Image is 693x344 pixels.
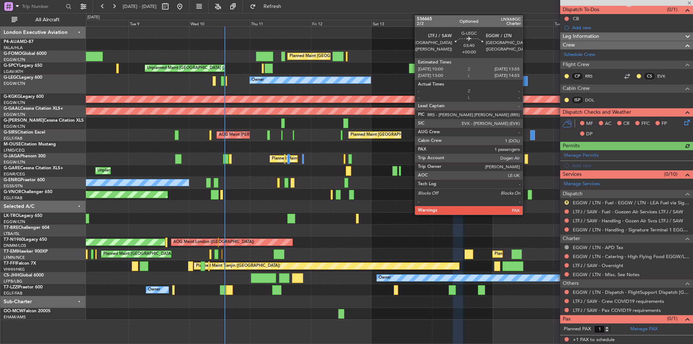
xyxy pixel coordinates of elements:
div: [DATE] [87,14,100,21]
a: EGLF/FAB [4,136,22,141]
a: P4-AUAMD-87 [4,40,34,44]
a: LTBA/ISL [4,231,20,236]
div: Planned Maint [GEOGRAPHIC_DATA] ([GEOGRAPHIC_DATA]) [289,51,403,62]
div: Owner [148,284,160,295]
div: Unplanned Maint [PERSON_NAME] [97,165,163,176]
a: EGGW / LTN - Misc. See Notes [573,271,640,278]
span: DP [586,131,593,138]
a: G-[PERSON_NAME]Cessna Citation XLS [4,118,84,123]
div: Planned Maint [GEOGRAPHIC_DATA] [494,249,563,260]
span: All Aircraft [19,17,76,22]
div: CP [571,72,583,80]
span: G-KGKG [4,95,21,99]
div: Owner [379,273,391,283]
div: Thu 11 [250,20,310,26]
a: EHAM/AMS [4,314,26,320]
a: G-KGKGLegacy 600 [4,95,44,99]
button: All Aircraft [8,14,78,26]
a: EVK [657,73,674,79]
a: LFPB/LBG [4,279,22,284]
span: LX-TRO [4,214,19,218]
span: G-VNOR [4,190,21,194]
span: Cabin Crew [563,84,590,93]
span: (0/1) [667,6,677,13]
span: FP [662,120,667,127]
a: LFMN/NCE [4,255,25,260]
a: EGLF/FAB [4,291,22,296]
div: Unplanned Maint [GEOGRAPHIC_DATA] ([PERSON_NAME] Intl) [147,63,264,74]
span: Dispatch Checks and Weather [563,108,631,117]
div: ISP [571,96,583,104]
span: Pax [563,315,571,323]
span: (0/10) [664,170,677,178]
div: Fri 12 [311,20,371,26]
a: RRS [585,73,601,79]
span: Services [563,170,581,179]
a: VHHH/HKG [4,267,25,272]
a: EGGW / LTN - Dispatch - FlightSupport Dispatch [GEOGRAPHIC_DATA] [573,289,689,295]
div: AOG Maint London ([GEOGRAPHIC_DATA]) [173,237,254,248]
span: T7-BRE [4,226,18,230]
span: FFC [641,120,650,127]
span: [DATE] - [DATE] [123,3,157,10]
span: T7-LZZI [4,285,18,289]
a: DOL [585,97,601,103]
span: G-SPCY [4,64,19,68]
a: OO-MCWFalcon 2000S [4,309,51,313]
div: Planned Maint Tianjin ([GEOGRAPHIC_DATA]) [196,261,280,271]
a: EGGW/LTN [4,124,25,129]
a: LGAV/ATH [4,69,23,74]
span: T7-FFI [4,261,16,266]
span: M-OUSE [4,142,21,147]
a: EGGW/LTN [4,112,25,117]
span: Dispatch [563,190,583,198]
a: T7-N1960Legacy 650 [4,238,47,242]
a: EGGW/LTN [4,57,25,62]
a: EGGW/LTN [4,160,25,165]
a: DNMM/LOS [4,243,26,248]
a: LX-TROLegacy 650 [4,214,42,218]
div: Tue 16 [553,20,614,26]
a: EGGW / LTN - Handling - Signature Terminal 1 EGGW / LTN [573,227,689,233]
span: Refresh [257,4,288,9]
a: T7-BREChallenger 604 [4,226,49,230]
div: CS [644,72,655,80]
a: EGGW / LTN - Catering - High Flying Food EGGW/LTN [573,253,689,260]
a: Manage Services [564,180,600,188]
span: G-ENRG [4,178,21,182]
a: LFMD/CEQ [4,148,25,153]
span: Dispatch To-Dos [563,6,599,14]
label: Planned PAX [564,326,591,333]
span: T7-N1960 [4,238,24,242]
div: Mon 8 [68,20,128,26]
a: EGGW / LTN - APD Tax [573,244,623,251]
a: LTFJ / SAW - Crew COVID19 requirements [573,298,664,304]
a: EGNR/CEG [4,171,25,177]
button: Refresh [247,1,290,12]
div: Tue 9 [128,20,189,26]
span: T7-EMI [4,249,18,254]
span: Others [563,279,579,288]
span: Crew [563,41,575,49]
span: G-LEGC [4,75,19,80]
a: FALA/HLA [4,45,23,51]
div: Planned Maint [GEOGRAPHIC_DATA] ([GEOGRAPHIC_DATA]) [350,130,464,140]
a: Manage PAX [630,326,658,333]
a: G-SIRSCitation Excel [4,130,45,135]
a: CS-JHHGlobal 6000 [4,273,44,278]
span: G-[PERSON_NAME] [4,118,44,123]
span: G-FOMO [4,52,22,56]
a: EGGW/LTN [4,81,25,86]
a: T7-FFIFalcon 7X [4,261,36,266]
div: Planned Maint [GEOGRAPHIC_DATA] ([GEOGRAPHIC_DATA]) [272,153,385,164]
div: Planned Maint [GEOGRAPHIC_DATA] [103,249,172,260]
a: G-GARECessna Citation XLS+ [4,166,63,170]
a: EGSS/STN [4,183,23,189]
a: LTFJ / SAW - Overnight [573,262,623,269]
a: G-GAALCessna Citation XLS+ [4,106,63,111]
span: MF [586,120,593,127]
a: LTFJ / SAW - Handling - Gozen Air Svcs LTFJ / SAW [573,218,683,224]
span: CS-JHH [4,273,19,278]
div: Owner [252,75,264,86]
span: G-GARE [4,166,20,170]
